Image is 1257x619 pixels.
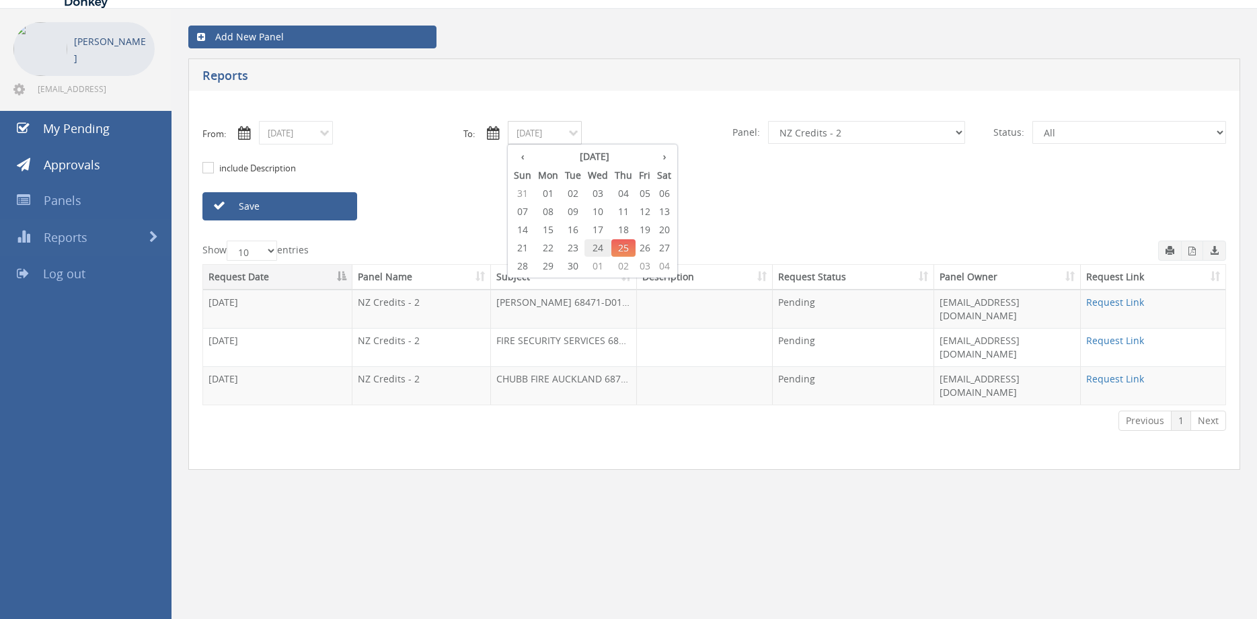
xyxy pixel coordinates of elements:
span: 03 [584,185,611,202]
span: Reports [44,229,87,245]
label: From: [202,128,226,140]
span: 11 [611,203,636,220]
span: 08 [535,203,562,220]
a: Save [202,192,357,220]
a: Next [1190,411,1226,431]
span: Status: [985,121,1032,144]
span: 25 [611,239,636,257]
span: Panel: [724,121,768,144]
a: Request Link [1086,372,1144,385]
td: FIRE SECURITY SERVICES 68319-D01 $252.47 [491,328,637,366]
th: ‹ [510,147,535,166]
th: Tue [562,166,584,185]
span: 20 [654,221,675,239]
span: 24 [584,239,611,257]
th: [DATE] [535,147,654,166]
span: Panels [44,192,81,208]
span: 22 [535,239,562,257]
a: 1 [1171,411,1191,431]
th: Request Date: activate to sort column descending [203,265,352,290]
th: Wed [584,166,611,185]
th: Thu [611,166,636,185]
th: Sat [654,166,675,185]
span: 27 [654,239,675,257]
select: Showentries [227,241,277,261]
td: [EMAIL_ADDRESS][DOMAIN_NAME] [934,328,1081,366]
th: Request Status: activate to sort column ascending [773,265,934,290]
span: 29 [535,257,562,275]
span: 26 [636,239,654,257]
th: Description: activate to sort column ascending [637,265,773,290]
th: › [654,147,675,166]
span: 23 [562,239,584,257]
span: 15 [535,221,562,239]
td: [EMAIL_ADDRESS][DOMAIN_NAME] [934,290,1081,328]
span: 04 [654,257,675,275]
span: 05 [636,185,654,202]
a: Request Link [1086,334,1144,347]
span: 16 [562,221,584,239]
span: 02 [562,185,584,202]
th: Fri [636,166,654,185]
td: NZ Credits - 2 [352,290,491,328]
span: 28 [510,257,535,275]
p: [PERSON_NAME] [74,33,148,67]
td: [DATE] [203,290,352,328]
label: To: [463,128,475,140]
td: [DATE] [203,328,352,366]
span: 30 [562,257,584,275]
h5: Reports [202,69,921,86]
td: NZ Credits - 2 [352,328,491,366]
span: 18 [611,221,636,239]
span: 14 [510,221,535,239]
th: Subject: activate to sort column ascending [491,265,637,290]
span: Log out [43,265,85,282]
th: Panel Owner: activate to sort column ascending [934,265,1081,290]
span: 17 [584,221,611,239]
span: 31 [510,185,535,202]
th: Request Link: activate to sort column ascending [1081,265,1225,290]
label: include Description [216,162,296,175]
a: Add New Panel [188,26,436,48]
label: Show entries [202,241,309,261]
span: 13 [654,203,675,220]
td: [EMAIL_ADDRESS][DOMAIN_NAME] [934,366,1081,405]
span: 21 [510,239,535,257]
td: Pending [773,366,934,405]
td: Pending [773,290,934,328]
td: [PERSON_NAME] 68471-D01 $296.24 [491,290,637,328]
span: 03 [636,257,654,275]
span: 09 [562,203,584,220]
span: 12 [636,203,654,220]
span: 06 [654,185,675,202]
span: My Pending [43,120,110,136]
td: [DATE] [203,366,352,405]
span: 19 [636,221,654,239]
span: 07 [510,203,535,220]
span: 02 [611,257,636,275]
th: Sun [510,166,535,185]
td: Pending [773,328,934,366]
td: NZ Credits - 2 [352,366,491,405]
a: Request Link [1086,296,1144,308]
span: 01 [535,185,562,202]
td: CHUBB FIRE AUCKLAND 68776-D01 $1,713.59 [491,366,637,405]
span: 04 [611,185,636,202]
a: Previous [1118,411,1172,431]
th: Mon [535,166,562,185]
span: Approvals [44,157,100,173]
span: [EMAIL_ADDRESS][DOMAIN_NAME] [38,83,152,94]
th: Panel Name: activate to sort column ascending [352,265,491,290]
span: 10 [584,203,611,220]
span: 01 [584,257,611,275]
